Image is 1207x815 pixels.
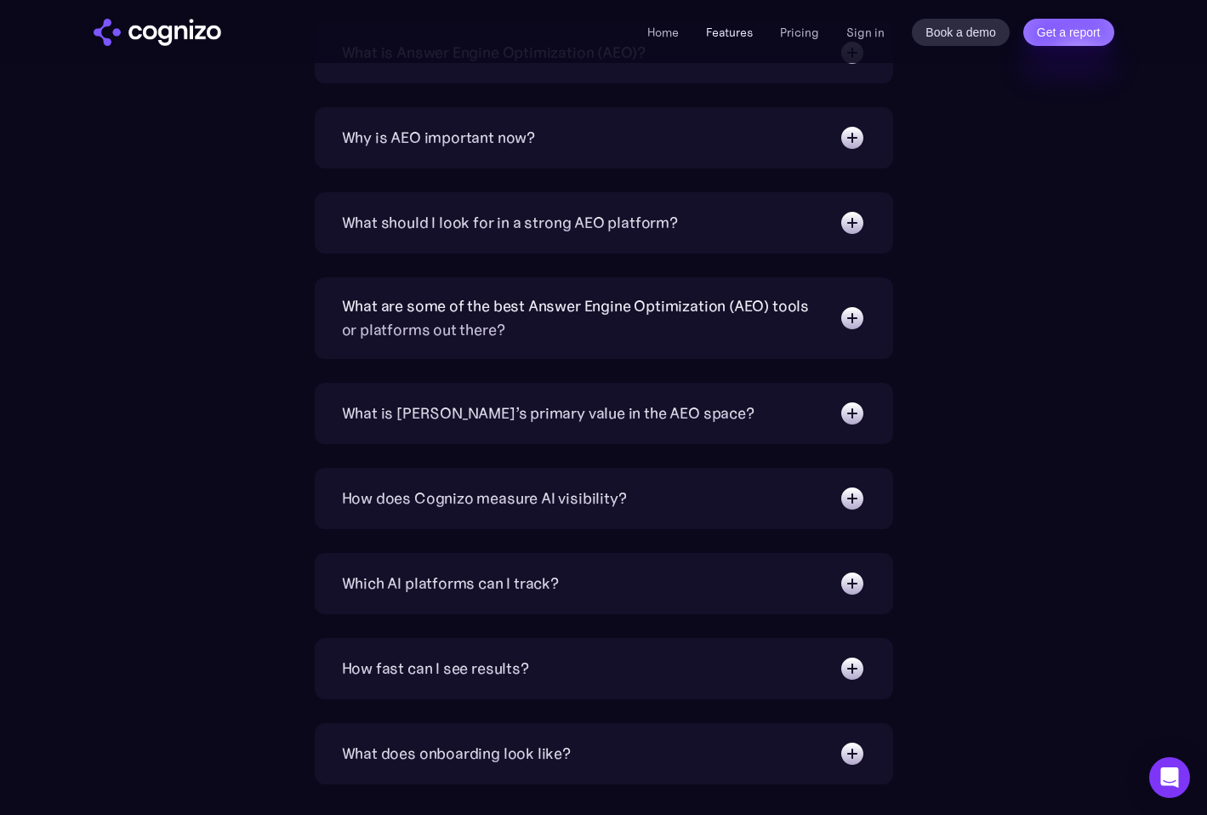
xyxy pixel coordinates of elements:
div: Open Intercom Messenger [1149,757,1190,798]
a: Features [706,25,753,40]
div: What is [PERSON_NAME]’s primary value in the AEO space? [342,402,754,425]
a: Sign in [846,22,885,43]
a: Book a demo [912,19,1010,46]
div: What are some of the best Answer Engine Optimization (AEO) tools or platforms out there? [342,294,822,342]
div: What does onboarding look like? [342,742,571,766]
div: Why is AEO important now? [342,126,536,150]
a: Home [647,25,679,40]
div: How does Cognizo measure AI visibility? [342,487,627,510]
div: Which AI platforms can I track? [342,572,559,596]
a: Get a report [1023,19,1114,46]
div: How fast can I see results? [342,657,529,681]
img: cognizo logo [94,19,221,46]
div: What should I look for in a strong AEO platform? [342,211,678,235]
a: Pricing [780,25,819,40]
a: home [94,19,221,46]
